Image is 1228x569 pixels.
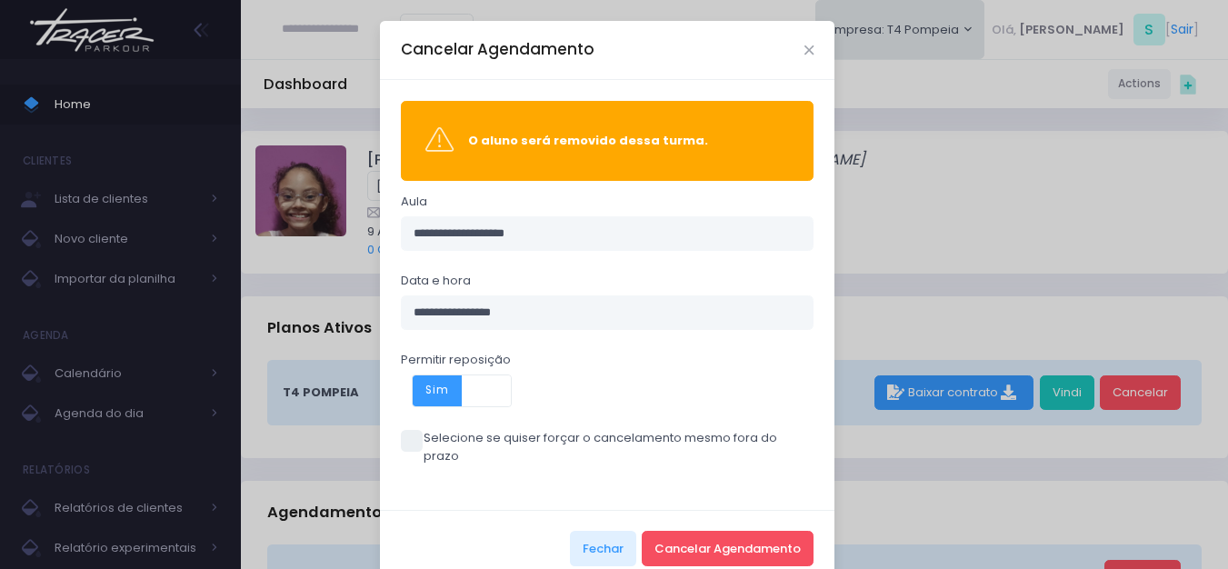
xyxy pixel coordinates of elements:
[570,531,636,565] button: Fechar
[401,193,427,211] label: Aula
[401,351,511,369] label: Permitir reposição
[401,272,471,290] label: Data e hora
[804,45,814,55] button: Close
[642,531,814,565] button: Cancelar Agendamento
[468,132,789,150] div: O aluno será removido dessa turma.
[401,38,594,61] h5: Cancelar Agendamento
[413,375,462,406] span: Sim
[401,429,814,464] label: Selecione se quiser forçar o cancelamento mesmo fora do prazo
